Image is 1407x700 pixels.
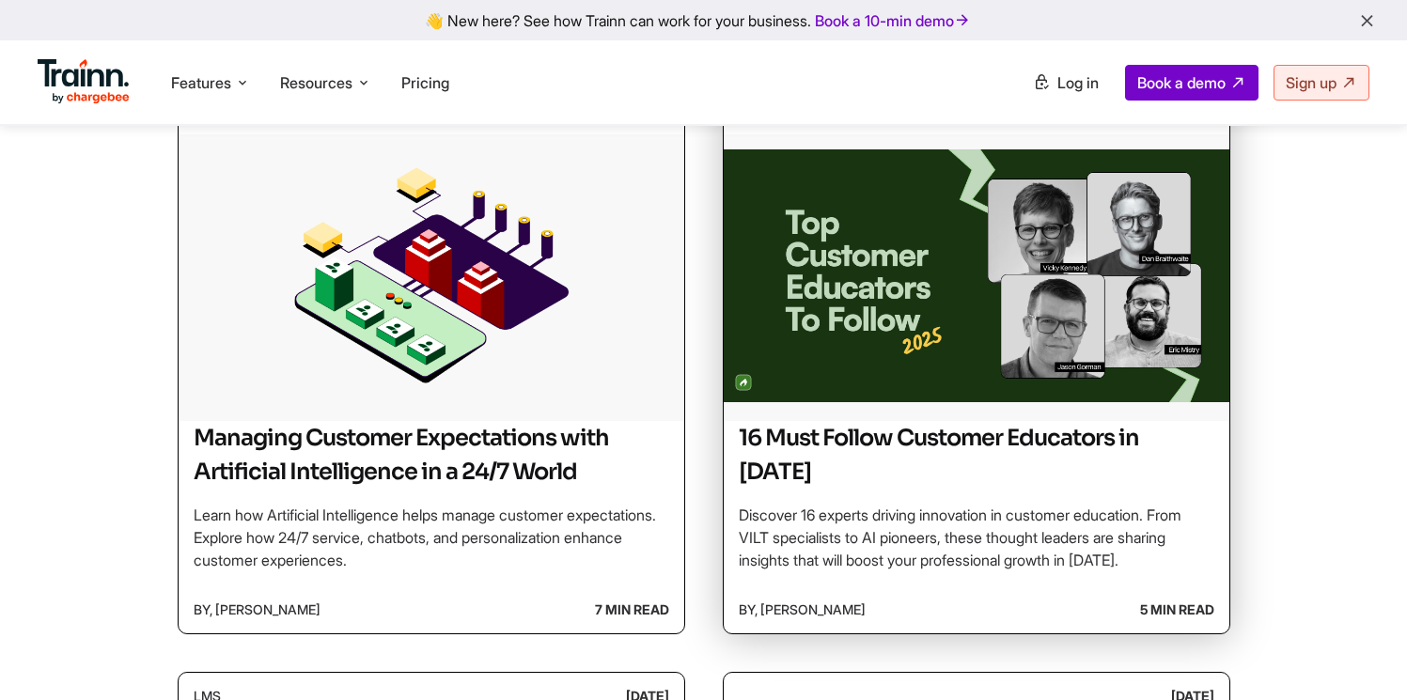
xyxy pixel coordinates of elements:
span: Log in [1057,73,1099,92]
a: Customer Education [DATE] 16 Must Follow Customer Educators in 2025 16 Must Follow Customer Educa... [723,86,1230,634]
span: by, [PERSON_NAME] [739,594,866,626]
a: Book a 10-min demo [811,8,975,34]
span: by, [PERSON_NAME] [194,594,320,626]
p: Learn how Artificial Intelligence helps manage customer expectations. Explore how 24/7 service, c... [194,504,669,571]
span: Book a demo [1137,73,1226,92]
img: Trainn Logo [38,59,130,104]
b: 7 min read [595,594,669,626]
span: Sign up [1286,73,1337,92]
b: 5 min read [1140,594,1214,626]
a: [DATE] Managing Customer Expectations with Artificial Intelligence in a 24/7 World Managing Custo... [178,86,685,634]
iframe: Chat Widget [1313,610,1407,700]
span: Resources [280,72,352,93]
p: Discover 16 experts driving innovation in customer education. From VILT specialists to AI pioneer... [739,504,1214,571]
h2: Managing Customer Expectations with Artificial Intelligence in a 24/7 World [194,421,669,489]
div: 👋 New here? See how Trainn can work for your business. [11,11,1396,29]
a: Pricing [401,73,449,92]
h2: 16 Must Follow Customer Educators in [DATE] [739,421,1214,489]
img: 16 Must Follow Customer Educators in 2025 [724,134,1229,416]
a: Book a demo [1125,65,1258,101]
a: Sign up [1274,65,1369,101]
img: Managing Customer Expectations with Artificial Intelligence in a 24/7 World [179,134,684,416]
span: Features [171,72,231,93]
a: Log in [1022,66,1110,100]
